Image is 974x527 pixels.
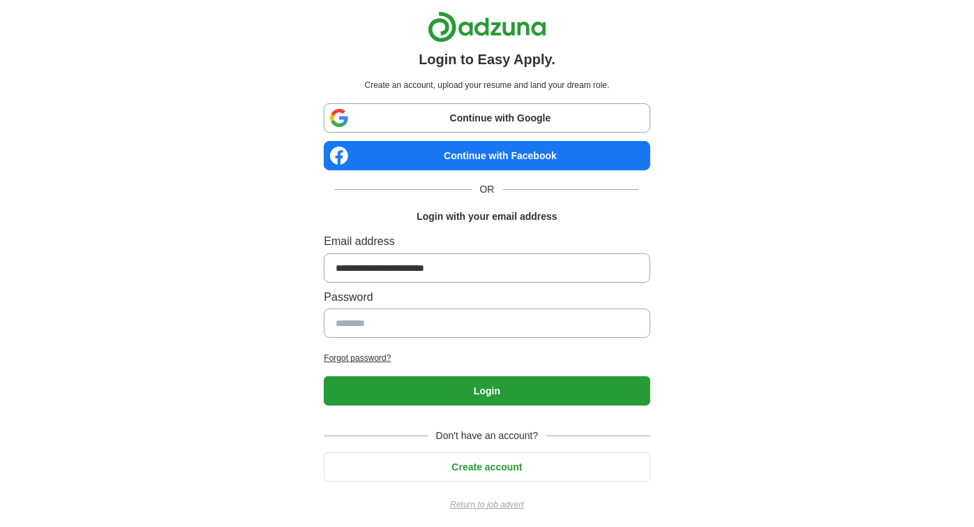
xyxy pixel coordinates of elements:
button: Create account [324,452,650,482]
p: Create an account, upload your resume and land your dream role. [327,79,647,92]
span: OR [472,181,503,197]
img: Adzuna logo [428,11,546,43]
h1: Login with your email address [417,209,557,224]
a: Return to job advert [324,498,650,512]
span: Don't have an account? [428,428,547,443]
a: Create account [324,461,650,473]
label: Password [324,288,650,306]
a: Forgot password? [324,352,650,365]
label: Email address [324,232,650,251]
h1: Login to Easy Apply. [419,48,555,70]
a: Continue with Facebook [324,141,650,170]
a: Continue with Google [324,103,650,133]
button: Login [324,376,650,406]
